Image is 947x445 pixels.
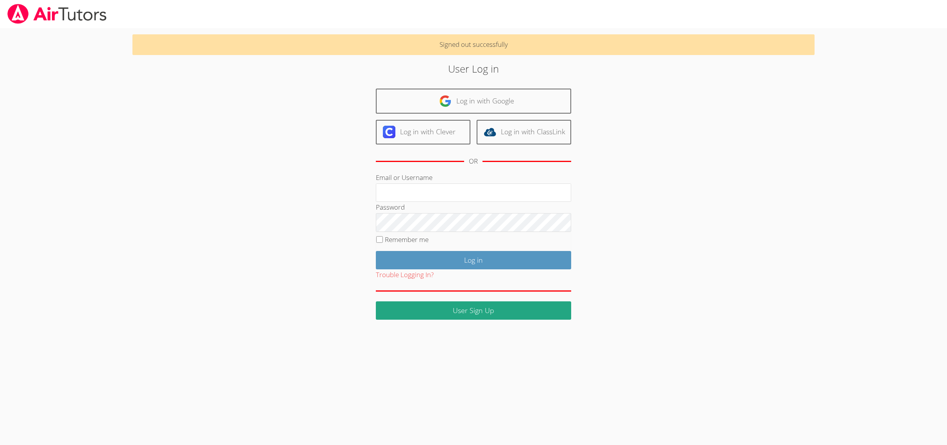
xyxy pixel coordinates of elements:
[218,61,729,76] h2: User Log in
[376,120,470,144] a: Log in with Clever
[376,251,571,269] input: Log in
[376,173,432,182] label: Email or Username
[469,156,478,167] div: OR
[385,235,429,244] label: Remember me
[7,4,107,24] img: airtutors_banner-c4298cdbf04f3fff15de1276eac7730deb9818008684d7c2e4769d2f7ddbe033.png
[132,34,814,55] p: Signed out successfully
[376,203,405,212] label: Password
[376,301,571,320] a: User Sign Up
[477,120,571,144] a: Log in with ClassLink
[376,89,571,113] a: Log in with Google
[376,269,434,281] button: Trouble Logging In?
[439,95,452,107] img: google-logo-50288ca7cdecda66e5e0955fdab243c47b7ad437acaf1139b6f446037453330a.svg
[383,126,395,138] img: clever-logo-6eab21bc6e7a338710f1a6ff85c0baf02591cd810cc4098c63d3a4b26e2feb20.svg
[484,126,496,138] img: classlink-logo-d6bb404cc1216ec64c9a2012d9dc4662098be43eaf13dc465df04b49fa7ab582.svg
